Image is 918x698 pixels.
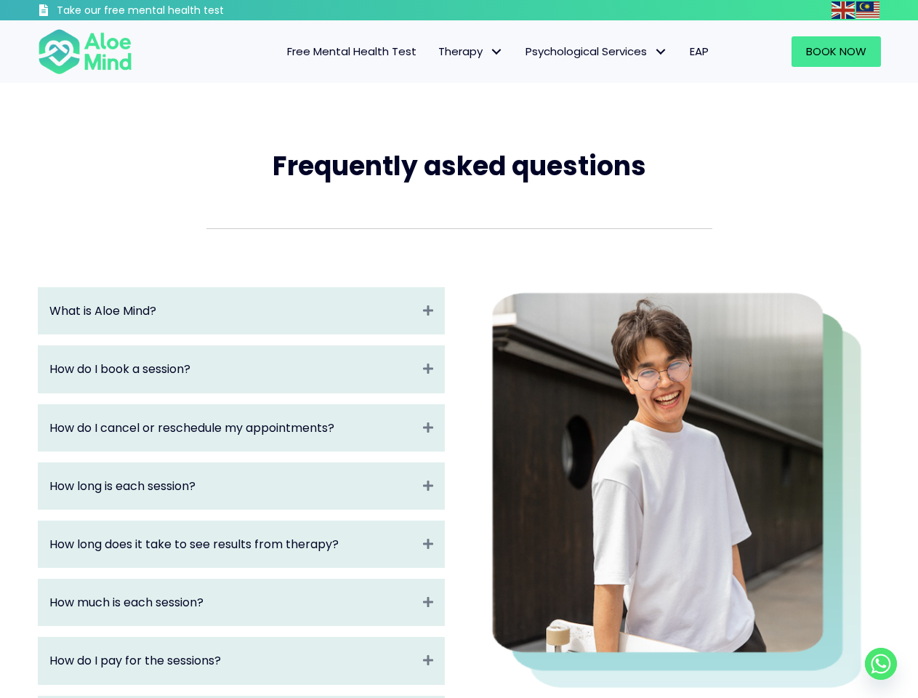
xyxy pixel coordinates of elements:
[438,44,504,59] span: Therapy
[526,44,668,59] span: Psychological Services
[276,36,427,67] a: Free Mental Health Test
[423,652,433,669] i: Expand
[423,594,433,611] i: Expand
[49,652,416,669] a: How do I pay for the sessions?
[49,478,416,494] a: How long is each session?
[49,361,416,377] a: How do I book a session?
[49,594,416,611] a: How much is each session?
[865,648,897,680] a: Whatsapp
[57,4,302,18] h3: Take our free mental health test
[679,36,720,67] a: EAP
[38,4,302,20] a: Take our free mental health test
[515,36,679,67] a: Psychological ServicesPsychological Services: submenu
[423,302,433,319] i: Expand
[423,361,433,377] i: Expand
[49,536,416,553] a: How long does it take to see results from therapy?
[49,302,416,319] a: What is Aloe Mind?
[49,420,416,436] a: How do I cancel or reschedule my appointments?
[423,478,433,494] i: Expand
[651,41,672,63] span: Psychological Services: submenu
[427,36,515,67] a: TherapyTherapy: submenu
[856,1,881,18] a: Malay
[474,287,881,694] img: happy asian boy
[806,44,866,59] span: Book Now
[792,36,881,67] a: Book Now
[38,28,132,76] img: Aloe mind Logo
[287,44,416,59] span: Free Mental Health Test
[423,536,433,553] i: Expand
[486,41,507,63] span: Therapy: submenu
[273,148,646,185] span: Frequently asked questions
[832,1,856,18] a: English
[151,36,720,67] nav: Menu
[690,44,709,59] span: EAP
[832,1,855,19] img: en
[423,420,433,436] i: Expand
[856,1,879,19] img: ms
